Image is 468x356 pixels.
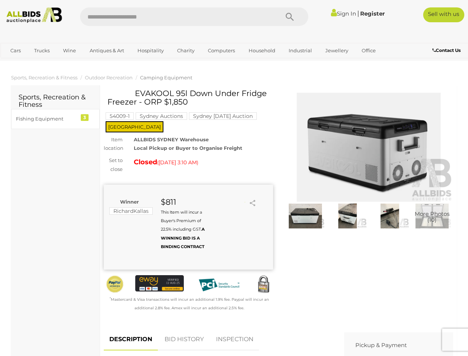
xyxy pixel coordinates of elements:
img: EVAKOOL 95l Down Under Fridge Freezer - ORP $1,850 [328,204,367,228]
a: Wine [58,44,81,57]
a: Charity [172,44,199,57]
a: Office [357,44,381,57]
h1: EVAKOOL 95l Down Under Fridge Freezer - ORP $1,850 [107,89,271,106]
a: INSPECTION [210,329,259,350]
small: Mastercard & Visa transactions will incur an additional 1.9% fee. Paypal will incur an additional... [110,297,269,310]
a: Sports [6,57,30,69]
a: 54009-1 [106,113,134,119]
a: BID HISTORY [159,329,209,350]
a: Register [360,10,385,17]
a: Sports, Recreation & Fitness [11,75,77,80]
a: Camping Equipment [140,75,192,80]
a: Trucks [29,44,54,57]
span: | [357,9,359,17]
mark: Sydney Auctions [136,112,187,120]
strong: Closed [134,158,157,166]
mark: 54009-1 [106,112,134,120]
a: Sydney [DATE] Auction [189,113,257,119]
a: Household [244,44,280,57]
img: PCI DSS compliant [195,275,243,294]
a: Outdoor Recreation [85,75,133,80]
mark: RichardKallas [109,207,153,215]
img: eWAY Payment Gateway [135,275,183,291]
a: Cars [6,44,26,57]
img: EVAKOOL 95l Down Under Fridge Freezer - ORP $1,850 [286,204,325,228]
img: EVAKOOL 95l Down Under Fridge Freezer - ORP $1,850 [371,204,409,228]
a: Jewellery [321,44,353,57]
img: EVAKOOL 95l Down Under Fridge Freezer - ORP $1,850 [413,204,451,228]
img: Secured by Rapid SSL [254,275,273,294]
button: Search [271,7,308,26]
h2: Pickup & Payment [355,342,431,349]
b: Contact Us [432,47,461,53]
a: Sydney Auctions [136,113,187,119]
h2: Sports, Recreation & Fitness [19,94,92,109]
a: [GEOGRAPHIC_DATA] [34,57,96,69]
a: More Photos(10) [413,204,451,228]
a: Sign In [331,10,356,17]
img: Allbids.com.au [3,7,65,23]
a: Hospitality [133,44,169,57]
small: This Item will incur a Buyer's Premium of 22.5% including GST. [161,210,205,250]
a: DESCRIPTION [104,329,158,350]
mark: Sydney [DATE] Auction [189,112,257,120]
div: Set to close [98,156,128,174]
a: Sell with us [423,7,464,22]
b: Winner [120,199,139,205]
div: Fishing Equipment [16,115,77,123]
span: [GEOGRAPHIC_DATA] [106,121,163,132]
a: Contact Us [432,46,462,55]
a: Computers [203,44,240,57]
span: ( ) [157,159,198,165]
strong: ALLBIDS SYDNEY Warehouse [134,136,209,142]
img: Official PayPal Seal [106,275,124,293]
div: 3 [81,114,89,121]
div: Item location [98,135,128,153]
a: Antiques & Art [85,44,129,57]
span: More Photos (10) [415,211,449,223]
span: [DATE] 3:10 AM [159,159,197,166]
li: Watch this item [238,198,246,206]
img: EVAKOOL 95l Down Under Fridge Freezer - ORP $1,850 [284,93,454,202]
a: Fishing Equipment 3 [11,109,100,129]
a: Industrial [284,44,317,57]
b: A WINNING BID IS A BINDING CONTRACT [161,227,205,249]
strong: Local Pickup or Buyer to Organise Freight [134,145,242,151]
strong: $811 [161,197,176,207]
